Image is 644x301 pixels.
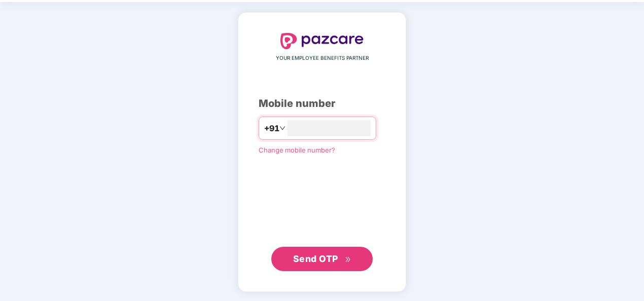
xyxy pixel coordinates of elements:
[279,125,285,131] span: down
[259,146,335,154] a: Change mobile number?
[280,33,364,49] img: logo
[271,247,373,271] button: Send OTPdouble-right
[276,54,369,62] span: YOUR EMPLOYEE BENEFITS PARTNER
[293,253,338,264] span: Send OTP
[345,256,351,263] span: double-right
[264,122,279,135] span: +91
[259,96,385,111] div: Mobile number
